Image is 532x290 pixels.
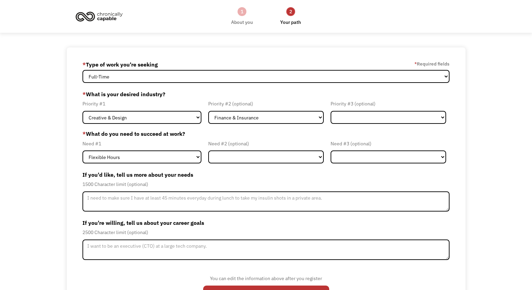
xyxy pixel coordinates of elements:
[82,59,158,70] label: Type of work you're seeking
[208,140,324,148] div: Need #2 (optional)
[280,18,301,26] div: Your path
[82,89,449,100] label: What is your desired industry?
[82,140,201,148] div: Need #1
[231,18,253,26] div: About you
[286,7,295,16] div: 2
[82,100,201,108] div: Priority #1
[331,140,446,148] div: Need #3 (optional)
[74,9,125,24] img: Chronically Capable logo
[331,100,446,108] div: Priority #3 (optional)
[208,100,324,108] div: Priority #2 (optional)
[203,274,329,282] div: You can edit the information above after you register
[238,7,246,16] div: 1
[82,217,449,228] label: If you're willing, tell us about your career goals
[82,169,449,180] label: If you'd like, tell us more about your needs
[82,228,449,236] div: 2500 Character limit (optional)
[82,130,449,138] label: What do you need to succeed at work?
[414,60,450,68] label: Required fields
[280,6,301,26] a: 2Your path
[82,180,449,188] div: 1500 Character limit (optional)
[231,6,253,26] a: 1About you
